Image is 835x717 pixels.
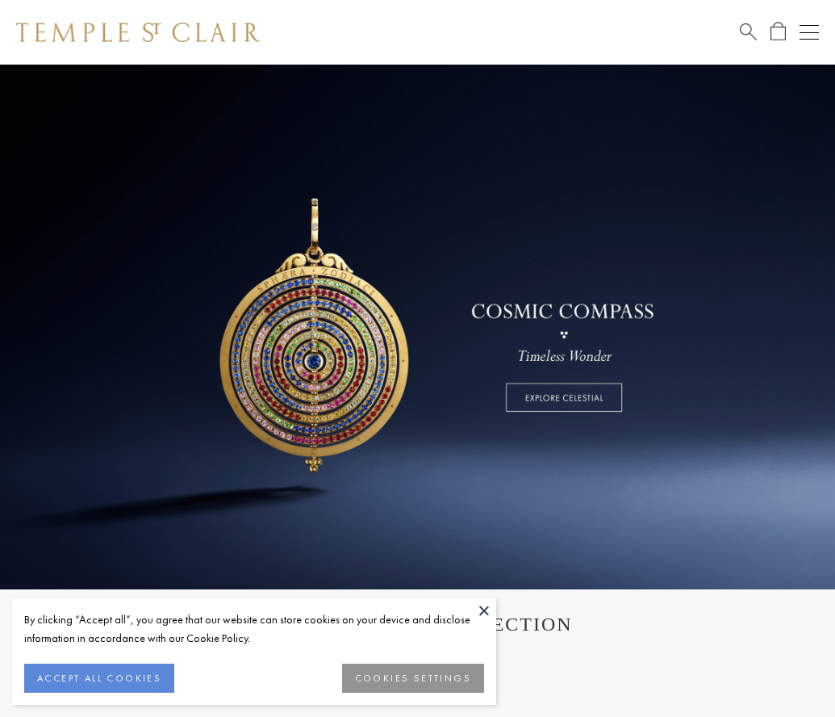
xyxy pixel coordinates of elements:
button: Open navigation [800,23,819,42]
button: ACCEPT ALL COOKIES [24,664,174,693]
img: Temple St. Clair [16,23,260,42]
button: COOKIES SETTINGS [342,664,484,693]
div: By clicking “Accept all”, you agree that our website can store cookies on your device and disclos... [24,610,484,648]
a: Search [740,22,757,42]
a: Open Shopping Bag [770,22,786,42]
